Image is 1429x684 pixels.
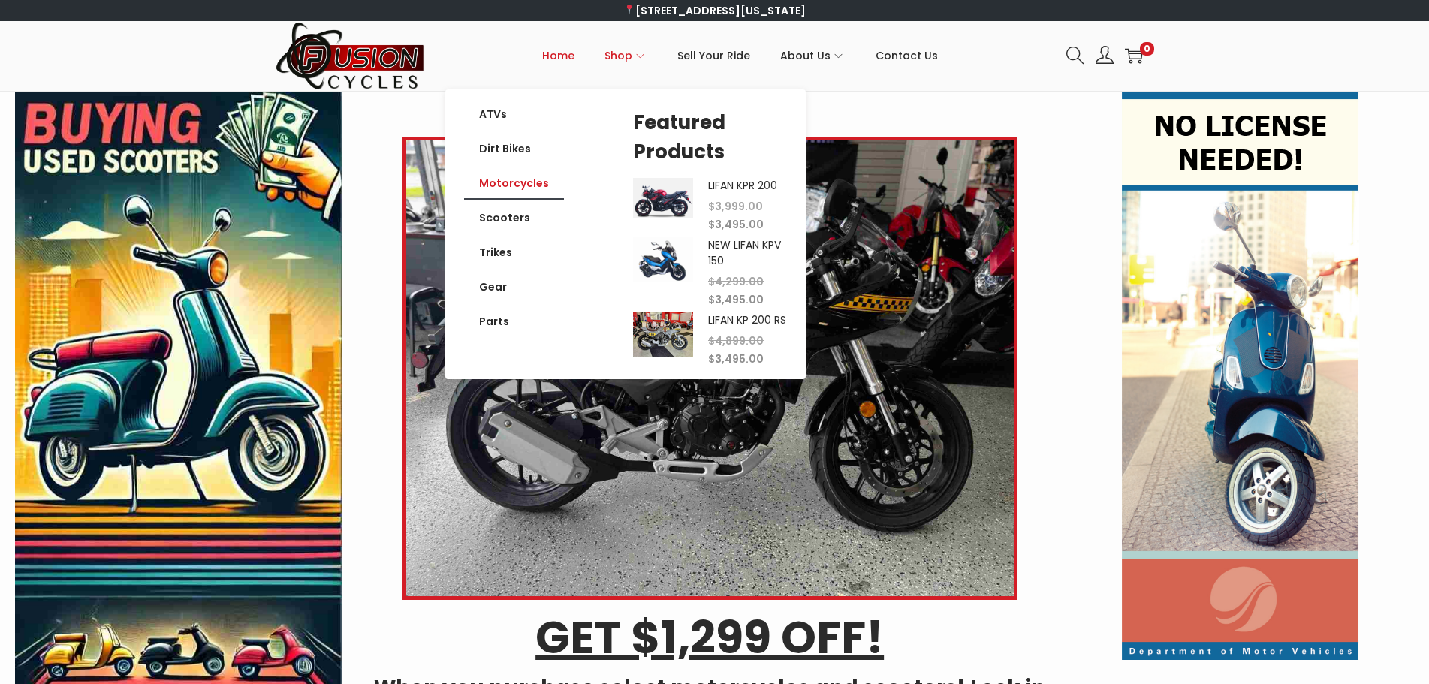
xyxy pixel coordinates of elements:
a: ATVs [464,97,564,131]
img: Product Image [633,237,693,282]
a: NEW LIFAN KPV 150 [708,237,781,268]
span: Contact Us [876,37,938,74]
span: $ [708,217,715,232]
img: Product Image [633,312,693,357]
span: $ [708,199,715,214]
nav: Primary navigation [426,22,1055,89]
span: Shop [604,37,632,74]
span: $ [708,333,715,348]
span: 3,495.00 [708,217,764,232]
h5: Featured Products [633,108,787,167]
a: Scooters [464,200,564,235]
span: 4,899.00 [708,333,764,348]
a: Shop [604,22,647,89]
a: Gear [464,270,564,304]
span: 3,495.00 [708,292,764,307]
nav: Menu [464,97,564,339]
span: Sell Your Ride [677,37,750,74]
span: 3,999.00 [708,199,763,214]
img: Woostify retina logo [276,21,426,91]
span: $ [708,292,715,307]
span: $ [708,351,715,366]
a: Parts [464,304,564,339]
span: 3,495.00 [708,351,764,366]
a: LIFAN KPR 200 [708,178,777,193]
a: Motorcycles [464,166,564,200]
a: Home [542,22,574,89]
img: 📍 [624,5,635,15]
a: About Us [780,22,846,89]
a: LIFAN KP 200 RS [708,312,786,327]
a: Contact Us [876,22,938,89]
span: $ [708,274,715,289]
a: 0 [1125,47,1143,65]
a: Trikes [464,235,564,270]
span: About Us [780,37,831,74]
a: Sell Your Ride [677,22,750,89]
span: Home [542,37,574,74]
span: 4,299.00 [708,274,764,289]
u: GET $1,299 OFF! [535,606,884,669]
a: Dirt Bikes [464,131,564,166]
img: Product Image [633,178,693,218]
a: [STREET_ADDRESS][US_STATE] [623,3,806,18]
